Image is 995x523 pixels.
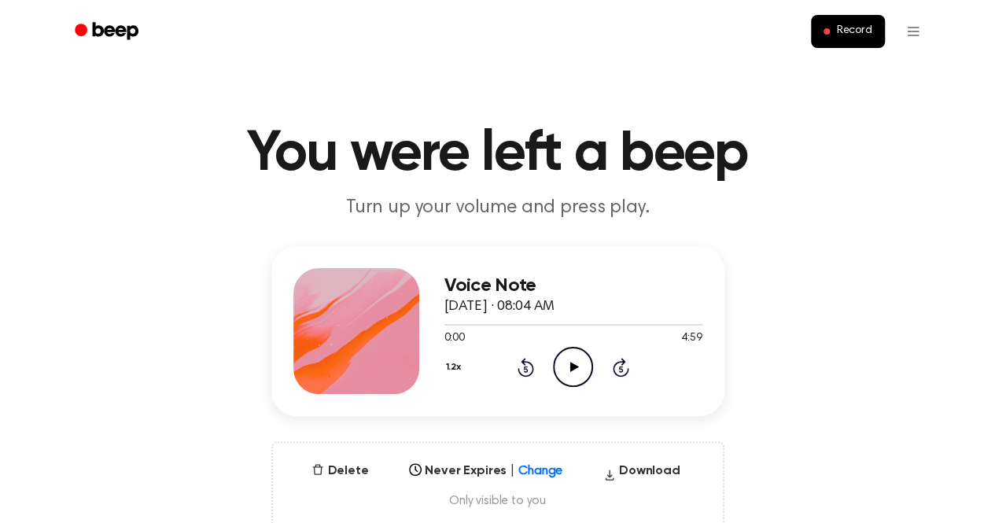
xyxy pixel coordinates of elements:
[444,354,467,381] button: 1.2x
[444,275,702,296] h3: Voice Note
[597,462,687,487] button: Download
[305,462,374,481] button: Delete
[836,24,872,39] span: Record
[64,17,153,47] a: Beep
[444,330,465,347] span: 0:00
[95,126,901,182] h1: You were left a beep
[444,300,555,314] span: [DATE] · 08:04 AM
[196,195,800,221] p: Turn up your volume and press play.
[292,493,704,509] span: Only visible to you
[811,15,884,48] button: Record
[681,330,702,347] span: 4:59
[894,13,932,50] button: Open menu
